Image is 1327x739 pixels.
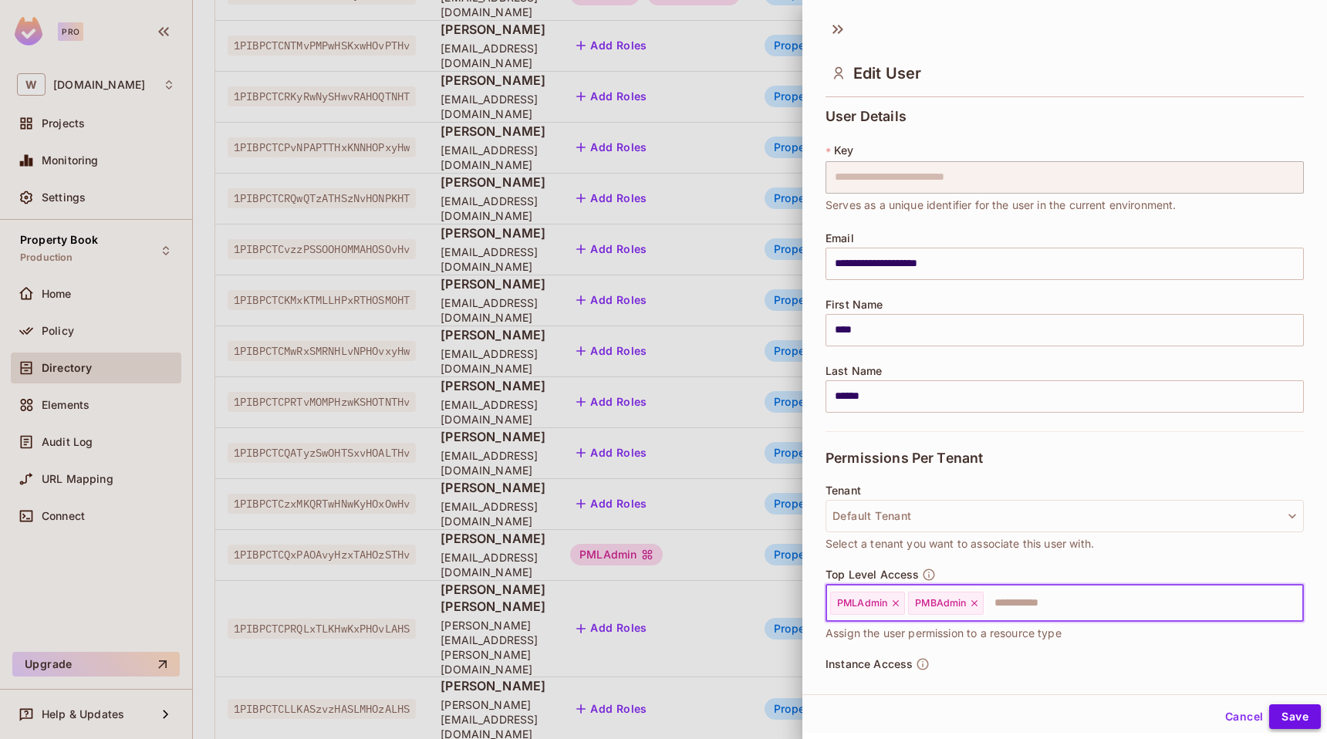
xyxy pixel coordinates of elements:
span: Serves as a unique identifier for the user in the current environment. [826,197,1177,214]
span: PMLAdmin [837,597,887,609]
span: First Name [826,299,883,311]
span: PMBAdmin [915,597,966,609]
span: Tenant [826,484,861,497]
span: Select a tenant you want to associate this user with. [826,535,1094,552]
div: PMBAdmin [908,592,984,615]
button: Default Tenant [826,500,1304,532]
button: Cancel [1219,704,1269,729]
span: Last Name [826,365,882,377]
span: Top Level Access [826,569,919,581]
span: Instance Access [826,658,913,670]
div: PMLAdmin [830,592,905,615]
span: Key [834,144,853,157]
button: Open [1295,601,1298,604]
span: Assign the user permission to a resource type [826,625,1062,642]
span: User Details [826,109,907,124]
span: Permissions Per Tenant [826,450,983,466]
span: Email [826,232,854,245]
span: Edit User [853,64,921,83]
button: Save [1269,704,1321,729]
